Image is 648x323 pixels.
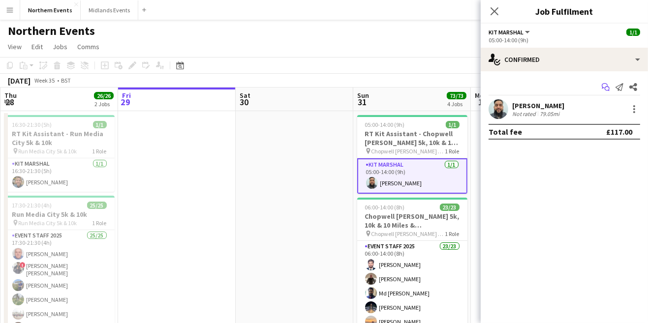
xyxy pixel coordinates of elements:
span: 31 [356,96,369,108]
span: 1 [473,96,488,108]
span: Thu [4,91,17,100]
span: Chopwell [PERSON_NAME] 5k, 10k & 10 Mile [371,147,445,155]
div: 2 Jobs [94,100,113,108]
span: Run Media City 5k & 10k [19,219,77,227]
div: Total fee [489,127,522,137]
h3: RT Kit Assistant - Chopwell [PERSON_NAME] 5k, 10k & 10 Miles & [PERSON_NAME] [357,129,467,147]
span: Run Media City 5k & 10k [19,147,77,155]
h3: RT Kit Assistant - Run Media City 5k & 10k [4,129,115,147]
span: 23/23 [440,204,460,211]
div: [PERSON_NAME] [512,101,564,110]
span: 1 Role [445,147,460,155]
app-card-role: Kit Marshal1/116:30-21:30 (5h)[PERSON_NAME] [4,158,115,192]
span: 1 Role [93,219,107,227]
a: View [4,40,26,53]
div: [DATE] [8,76,31,86]
div: 4 Jobs [447,100,466,108]
button: Kit Marshal [489,29,531,36]
span: 05:00-14:00 (9h) [365,121,405,128]
span: View [8,42,22,51]
span: 30 [238,96,250,108]
span: Sun [357,91,369,100]
a: Jobs [49,40,71,53]
span: ! [20,262,26,268]
span: 73/73 [447,92,466,99]
span: Edit [31,42,43,51]
span: Comms [77,42,99,51]
div: 05:00-14:00 (9h) [489,36,640,44]
h1: Northern Events [8,24,95,38]
app-job-card: 16:30-21:30 (5h)1/1RT Kit Assistant - Run Media City 5k & 10k Run Media City 5k & 10k1 RoleKit Ma... [4,115,115,192]
h3: Job Fulfilment [481,5,648,18]
span: Jobs [53,42,67,51]
h3: Run Media City 5k & 10k [4,210,115,219]
span: 17:30-21:30 (4h) [12,202,52,209]
span: 1/1 [446,121,460,128]
div: £117.00 [606,127,632,137]
h3: Chopwell [PERSON_NAME] 5k, 10k & 10 Miles & [PERSON_NAME] [357,212,467,230]
span: 16:30-21:30 (5h) [12,121,52,128]
span: Week 35 [32,77,57,84]
button: Midlands Events [81,0,138,20]
span: 1/1 [93,121,107,128]
button: Northern Events [20,0,81,20]
a: Comms [73,40,103,53]
div: 79.05mi [538,110,561,117]
span: 06:00-14:00 (8h) [365,204,405,211]
div: Not rated [512,110,538,117]
span: Mon [475,91,488,100]
span: Sat [240,91,250,100]
span: 1/1 [626,29,640,36]
span: 26/26 [94,92,114,99]
span: 1 Role [445,230,460,237]
span: Kit Marshal [489,29,524,36]
div: BST [61,77,71,84]
app-card-role: Kit Marshal1/105:00-14:00 (9h)[PERSON_NAME] [357,158,467,194]
span: 28 [3,96,17,108]
span: 1 Role [93,147,107,155]
span: 29 [121,96,131,108]
span: Chopwell [PERSON_NAME] 5k, 10k & 10 Mile [371,230,445,237]
div: Confirmed [481,48,648,71]
span: Fri [122,91,131,100]
span: 25/25 [87,202,107,209]
app-job-card: 05:00-14:00 (9h)1/1RT Kit Assistant - Chopwell [PERSON_NAME] 5k, 10k & 10 Miles & [PERSON_NAME] C... [357,115,467,194]
a: Edit [28,40,47,53]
